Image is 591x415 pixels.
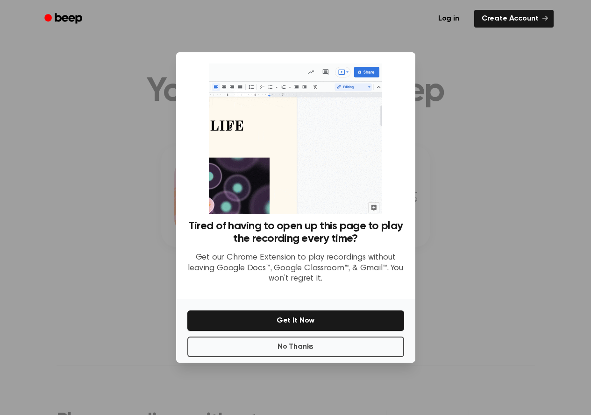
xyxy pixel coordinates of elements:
[429,8,469,29] a: Log in
[187,337,404,357] button: No Thanks
[209,63,382,214] img: Beep extension in action
[187,253,404,284] p: Get our Chrome Extension to play recordings without leaving Google Docs™, Google Classroom™, & Gm...
[187,310,404,331] button: Get It Now
[38,10,91,28] a: Beep
[474,10,554,28] a: Create Account
[187,220,404,245] h3: Tired of having to open up this page to play the recording every time?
